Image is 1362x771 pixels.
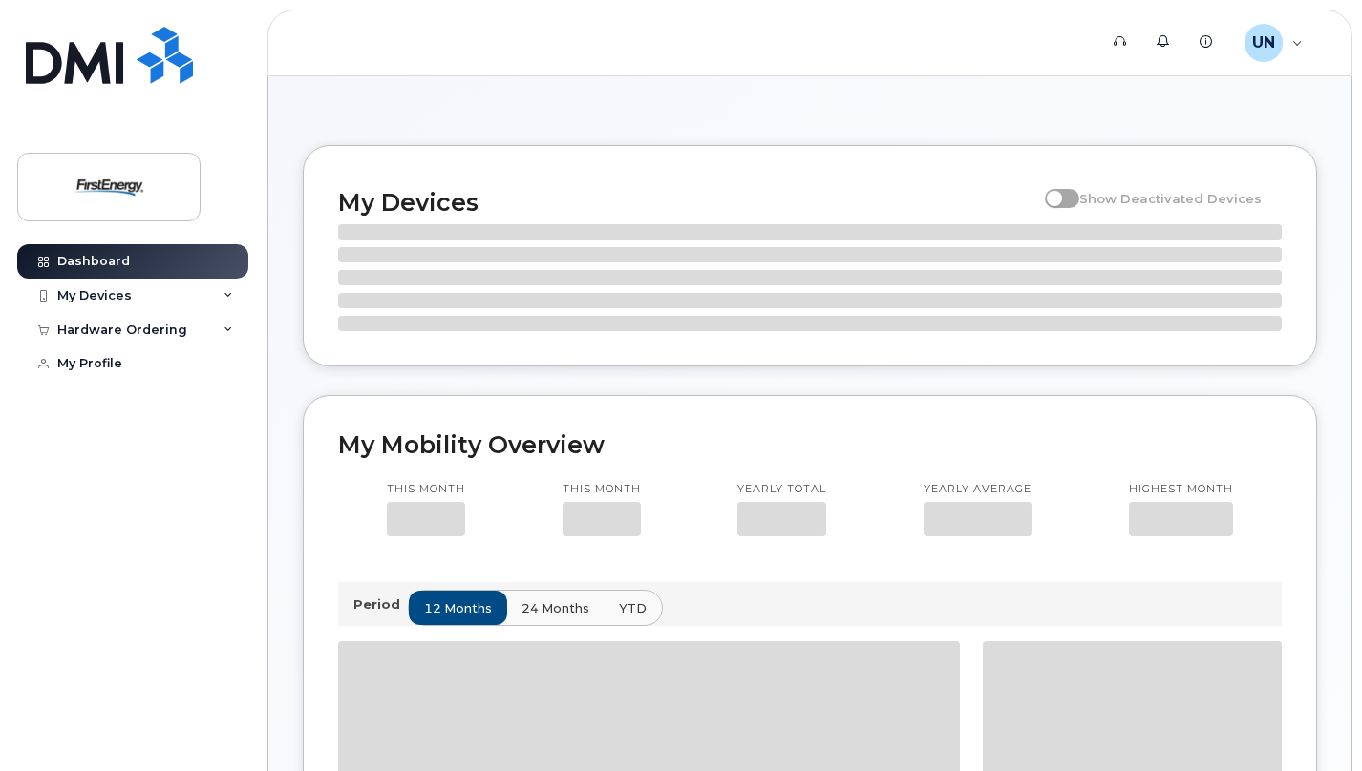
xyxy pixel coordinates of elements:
[353,595,408,614] p: Period
[338,430,1282,459] h2: My Mobility Overview
[1079,191,1262,206] span: Show Deactivated Devices
[924,482,1032,497] p: Yearly average
[1129,482,1233,497] p: Highest month
[737,482,826,497] p: Yearly total
[338,188,1035,217] h2: My Devices
[563,482,641,497] p: This month
[1045,180,1060,196] input: Show Deactivated Devices
[521,599,589,617] span: 24 months
[619,599,647,617] span: YTD
[387,482,465,497] p: This month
